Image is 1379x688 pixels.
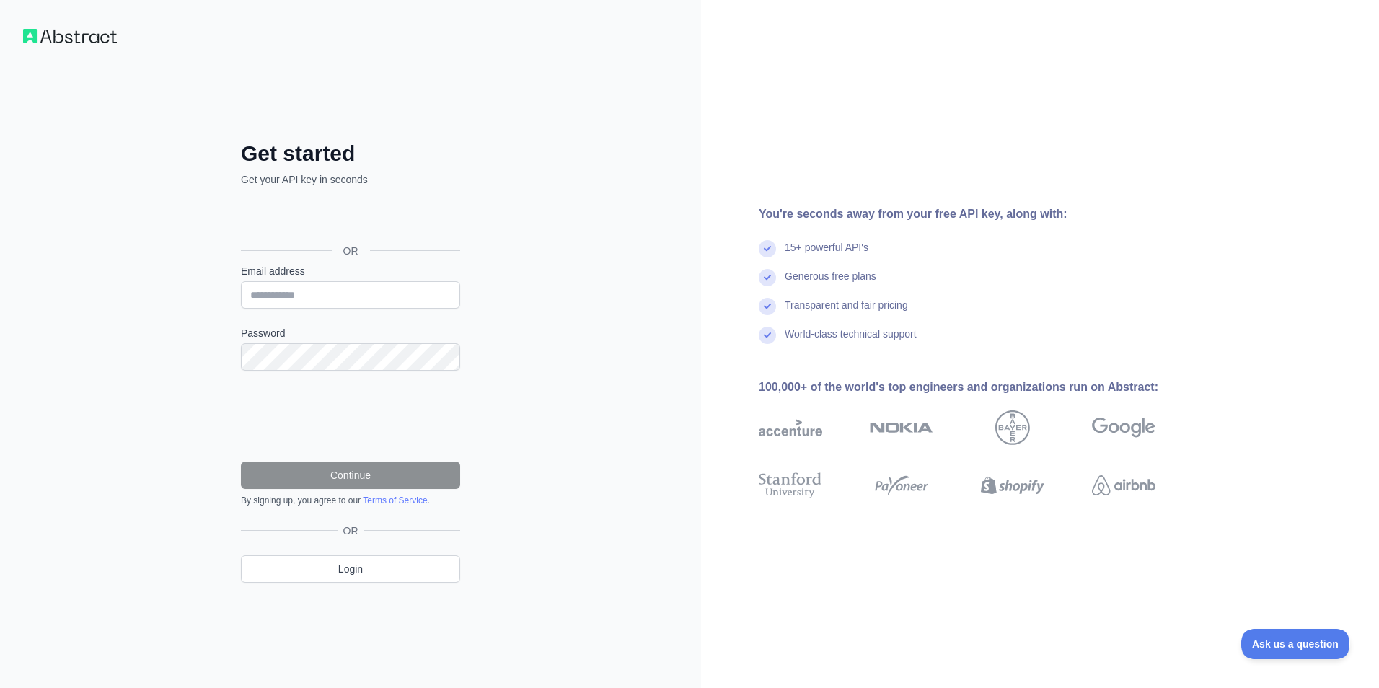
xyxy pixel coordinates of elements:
[241,462,460,489] button: Continue
[995,410,1030,445] img: bayer
[241,326,460,340] label: Password
[870,469,933,501] img: payoneer
[785,298,908,327] div: Transparent and fair pricing
[241,388,460,444] iframe: reCAPTCHA
[759,327,776,344] img: check mark
[870,410,933,445] img: nokia
[785,269,876,298] div: Generous free plans
[759,269,776,286] img: check mark
[1092,469,1155,501] img: airbnb
[241,555,460,583] a: Login
[759,410,822,445] img: accenture
[1241,629,1350,659] iframe: Toggle Customer Support
[981,469,1044,501] img: shopify
[338,524,364,538] span: OR
[241,172,460,187] p: Get your API key in seconds
[363,495,427,506] a: Terms of Service
[241,264,460,278] label: Email address
[241,141,460,167] h2: Get started
[759,379,1202,396] div: 100,000+ of the world's top engineers and organizations run on Abstract:
[234,203,464,234] iframe: Bouton "Se connecter avec Google"
[332,244,370,258] span: OR
[759,240,776,257] img: check mark
[785,240,868,269] div: 15+ powerful API's
[759,206,1202,223] div: You're seconds away from your free API key, along with:
[785,327,917,356] div: World-class technical support
[241,495,460,506] div: By signing up, you agree to our .
[23,29,117,43] img: Workflow
[759,469,822,501] img: stanford university
[1092,410,1155,445] img: google
[759,298,776,315] img: check mark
